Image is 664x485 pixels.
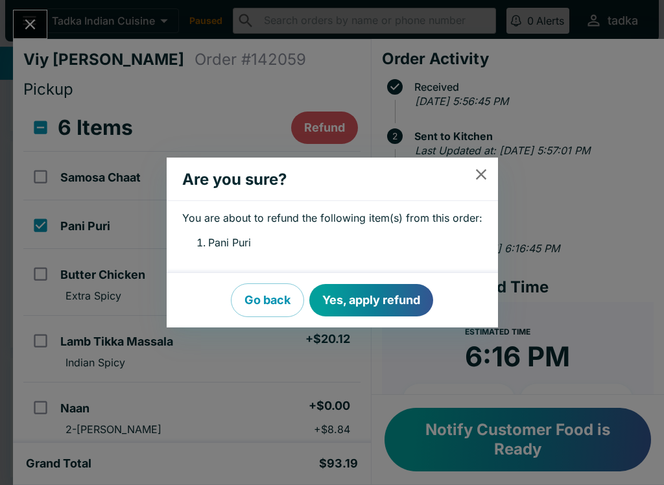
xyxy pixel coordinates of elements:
[464,158,497,191] button: close
[208,235,482,252] li: Pani Puri
[167,163,472,196] h2: Are you sure?
[309,284,433,316] button: Yes, apply refund
[182,211,482,224] p: You are about to refund the following item(s) from this order:
[231,283,304,317] button: Go back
